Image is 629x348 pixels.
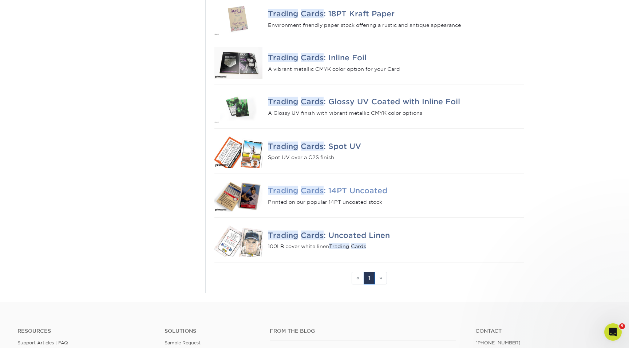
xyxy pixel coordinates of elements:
[475,328,612,334] a: Contact
[268,97,524,106] h4: : Glossy UV Coated with Inline Foil
[301,141,324,150] em: Cards
[268,97,298,106] em: Trading
[214,3,262,35] img: Trading Cards: 18PT Kraft Paper
[214,180,262,212] img: Trading Cards: 14PT Uncoated
[214,135,262,168] img: Trading Cards: Spot UV
[214,85,524,129] a: Trading Cards: Glossy UV Coated with Inline Foil Trading Cards: Glossy UV Coated with Inline Foil...
[214,218,524,263] a: Trading Cards: Uncoated Linen Trading Cards: Uncoated Linen 100LB cover white linenTrading Cards
[329,243,349,249] em: Trading
[214,91,262,123] img: Trading Cards: Glossy UV Coated with Inline Foil
[268,65,524,72] p: A vibrant metallic CMYK color option for your Card
[268,21,524,28] p: Environment friendly paper stock offering a rustic and antique appearance
[270,328,456,334] h4: From the Blog
[351,243,366,249] em: Cards
[2,326,62,345] iframe: Google Customer Reviews
[301,53,324,62] em: Cards
[268,154,524,161] p: Spot UV over a C2S finish
[214,174,524,218] a: Trading Cards: 14PT Uncoated Trading Cards: 14PT Uncoated Printed on our popular 14PT uncoated stock
[214,41,524,85] a: Trading Cards: Inline Foil Trading Cards: Inline Foil A vibrant metallic CMYK color option for yo...
[268,243,524,250] p: 100LB cover white linen
[165,340,201,345] a: Sample Request
[268,9,524,18] h4: : 18PT Kraft Paper
[214,224,262,257] img: Trading Cards: Uncoated Linen
[268,141,298,150] em: Trading
[214,129,524,174] a: Trading Cards: Spot UV Trading Cards: Spot UV Spot UV over a C2S finish
[301,186,324,195] em: Cards
[475,340,521,345] a: [PHONE_NUMBER]
[301,97,324,106] em: Cards
[364,272,375,284] a: 1
[268,109,524,116] p: A Glossy UV finish with vibrant metallic CMYK color options
[619,323,625,329] span: 9
[268,53,524,62] h4: : Inline Foil
[268,231,524,239] h4: : Uncoated Linen
[301,9,324,18] em: Cards
[268,198,524,205] p: Printed on our popular 14PT uncoated stock
[214,47,262,79] img: Trading Cards: Inline Foil
[268,53,298,62] em: Trading
[301,230,324,239] em: Cards
[268,142,524,150] h4: : Spot UV
[604,323,622,341] iframe: Intercom live chat
[268,186,524,195] h4: : 14PT Uncoated
[268,230,298,239] em: Trading
[268,9,298,18] em: Trading
[268,186,298,195] em: Trading
[165,328,259,334] h4: Solutions
[17,328,154,334] h4: Resources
